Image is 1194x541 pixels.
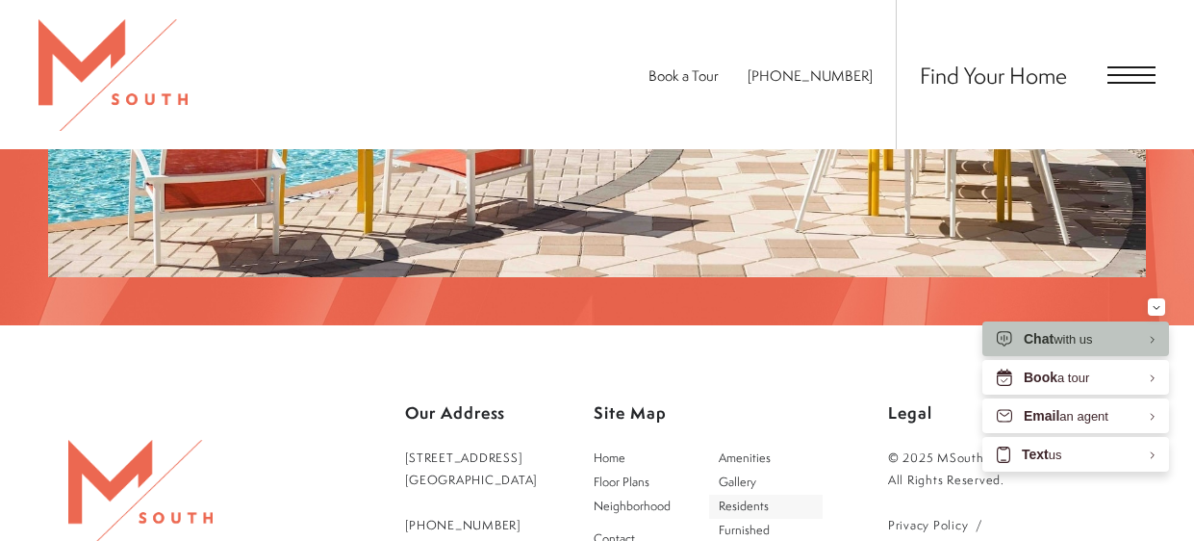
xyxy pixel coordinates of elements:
[709,495,823,519] a: Go to Residents
[920,60,1067,90] a: Find Your Home
[38,19,188,131] img: MSouth
[584,495,698,519] a: Go to Neighborhood
[719,474,756,490] span: Gallery
[748,65,873,86] a: Call Us at 813-570-8014
[594,396,832,431] p: Site Map
[709,447,823,471] a: Go to Amenities
[594,474,649,490] span: Floor Plans
[888,447,1127,469] p: © 2025 MSouth.
[405,514,539,536] a: Call Us
[719,450,771,466] span: Amenities
[405,396,539,431] p: Our Address
[594,450,625,466] span: Home
[748,65,873,86] span: [PHONE_NUMBER]
[405,447,539,491] a: Get Directions to 5110 South Manhattan Avenue Tampa, FL 33611
[594,498,671,514] span: Neighborhood
[719,498,769,514] span: Residents
[1107,66,1156,84] button: Open Menu
[584,471,698,495] a: Go to Floor Plans
[888,514,968,536] a: Greystar privacy policy
[709,471,823,495] a: Go to Gallery
[405,517,521,533] span: [PHONE_NUMBER]
[584,447,698,471] a: Go to Home
[888,469,1127,491] p: All Rights Reserved.
[888,396,1127,431] p: Legal
[648,65,719,86] a: Book a Tour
